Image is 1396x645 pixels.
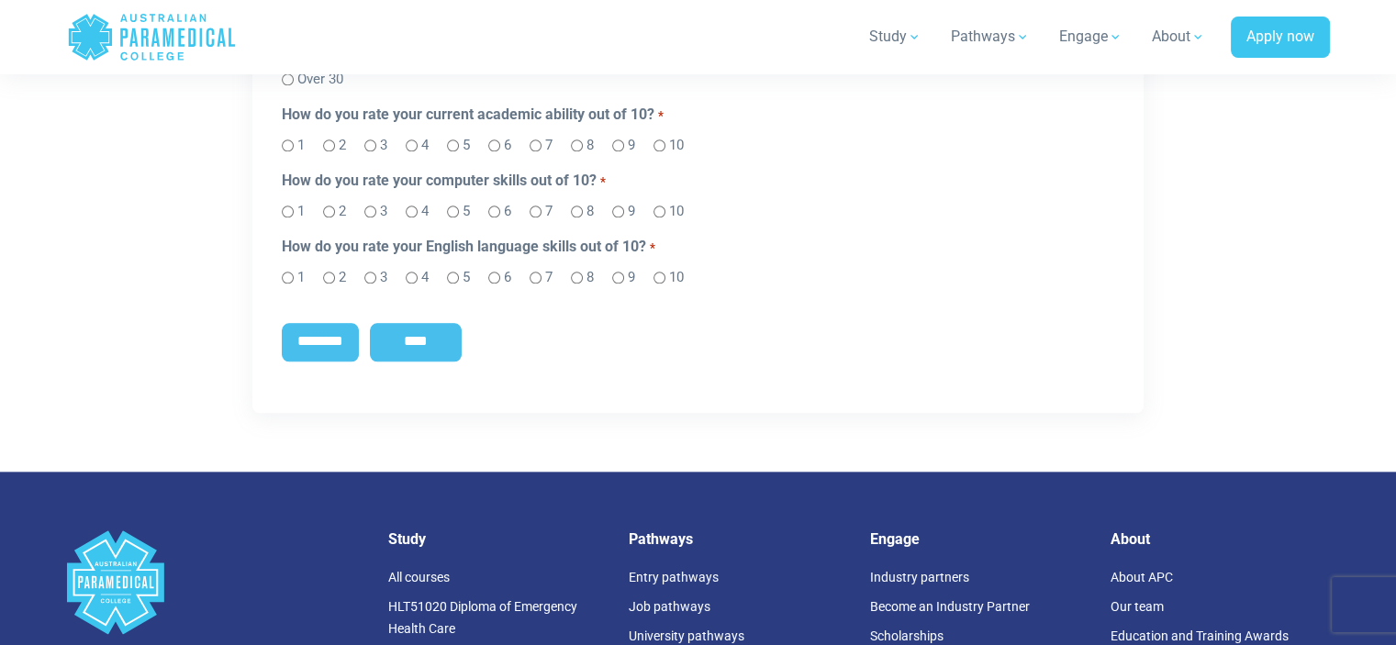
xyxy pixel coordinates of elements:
[463,267,470,288] label: 5
[870,628,944,643] a: Scholarships
[282,104,1114,126] legend: How do you rate your current academic ability out of 10?
[586,135,594,156] label: 8
[388,599,577,636] a: HLT51020 Diploma of Emergency Health Care
[870,599,1030,614] a: Become an Industry Partner
[67,530,366,634] a: Space
[297,201,305,222] label: 1
[380,201,387,222] label: 3
[297,135,305,156] label: 1
[421,267,429,288] label: 4
[388,570,450,584] a: All courses
[629,530,848,548] h5: Pathways
[282,236,1114,258] legend: How do you rate your English language skills out of 10?
[504,267,511,288] label: 6
[1141,11,1216,62] a: About
[1111,570,1173,584] a: About APC
[545,135,553,156] label: 7
[380,135,387,156] label: 3
[388,530,608,548] h5: Study
[1111,628,1289,643] a: Education and Training Awards
[463,135,470,156] label: 5
[421,135,429,156] label: 4
[669,201,684,222] label: 10
[870,570,969,584] a: Industry partners
[586,267,594,288] label: 8
[297,69,343,90] label: Over 30
[504,201,511,222] label: 6
[1111,599,1164,614] a: Our team
[421,201,429,222] label: 4
[858,11,933,62] a: Study
[940,11,1041,62] a: Pathways
[339,201,346,222] label: 2
[504,135,511,156] label: 6
[545,267,553,288] label: 7
[297,267,305,288] label: 1
[1048,11,1134,62] a: Engage
[628,201,635,222] label: 9
[629,599,710,614] a: Job pathways
[669,267,684,288] label: 10
[463,201,470,222] label: 5
[1231,17,1330,59] a: Apply now
[339,267,346,288] label: 2
[586,201,594,222] label: 8
[67,7,237,67] a: Australian Paramedical College
[282,170,1114,192] legend: How do you rate your computer skills out of 10?
[628,267,635,288] label: 9
[1111,530,1330,548] h5: About
[380,267,387,288] label: 3
[669,135,684,156] label: 10
[629,628,744,643] a: University pathways
[870,530,1089,548] h5: Engage
[545,201,553,222] label: 7
[339,135,346,156] label: 2
[628,135,635,156] label: 9
[629,570,719,584] a: Entry pathways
